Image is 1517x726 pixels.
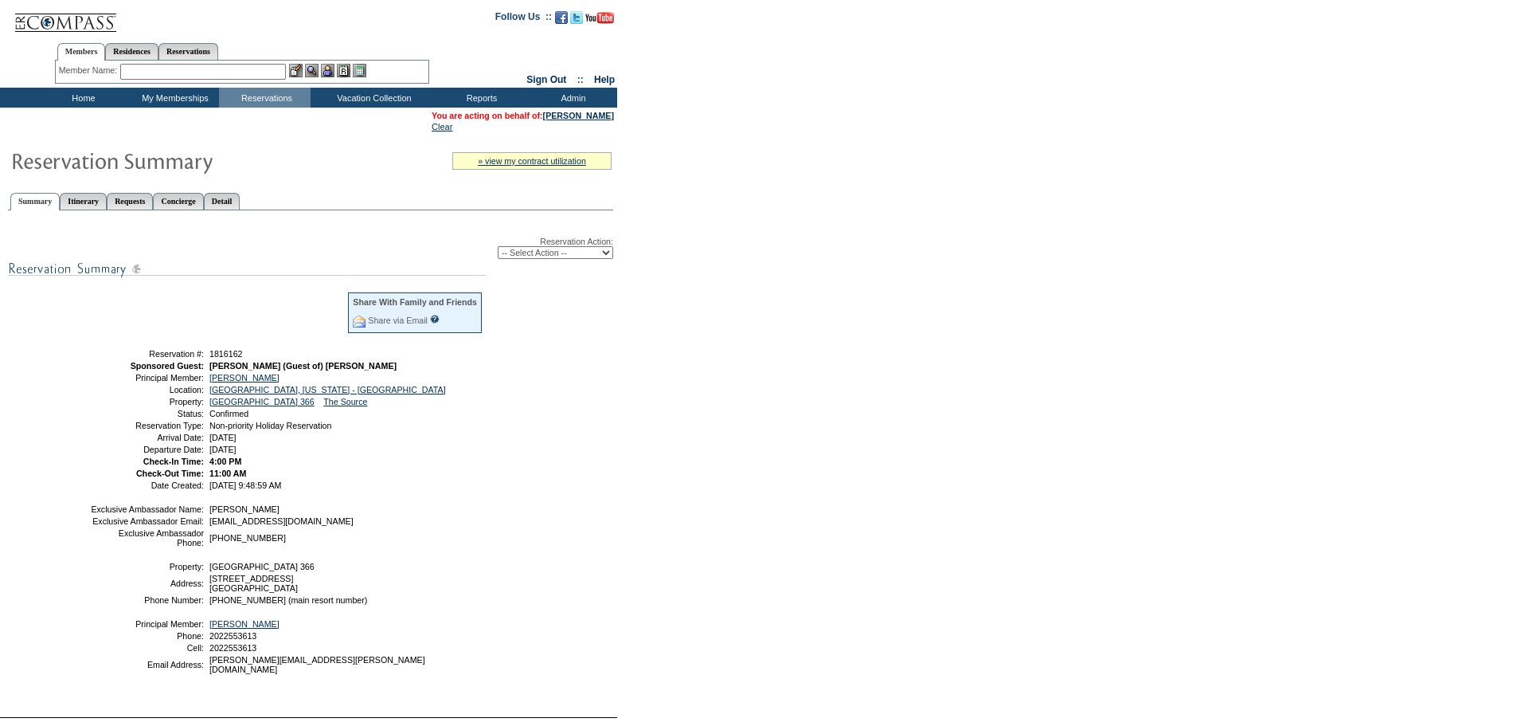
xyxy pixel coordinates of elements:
[311,88,434,108] td: Vacation Collection
[289,64,303,77] img: b_edit.gif
[209,433,237,442] span: [DATE]
[321,64,334,77] img: Impersonate
[8,237,613,259] div: Reservation Action:
[209,516,354,526] span: [EMAIL_ADDRESS][DOMAIN_NAME]
[60,193,107,210] a: Itinerary
[430,315,440,324] input: What is this?
[107,193,153,210] a: Requests
[90,445,204,454] td: Departure Date:
[209,421,331,430] span: Non-priority Holiday Reservation
[127,88,219,108] td: My Memberships
[209,385,446,394] a: [GEOGRAPHIC_DATA], [US_STATE] - [GEOGRAPHIC_DATA]
[90,631,204,641] td: Phone:
[90,595,204,605] td: Phone Number:
[153,193,203,210] a: Concierge
[526,74,566,85] a: Sign Out
[57,43,106,61] a: Members
[10,193,60,210] a: Summary
[219,88,311,108] td: Reservations
[577,74,584,85] span: ::
[209,409,248,418] span: Confirmed
[555,11,568,24] img: Become our fan on Facebook
[158,43,218,60] a: Reservations
[353,64,366,77] img: b_calculator.gif
[90,409,204,418] td: Status:
[368,316,428,325] a: Share via Email
[90,504,204,514] td: Exclusive Ambassador Name:
[90,397,204,406] td: Property:
[209,349,243,359] span: 1816162
[337,64,350,77] img: Reservations
[204,193,240,210] a: Detail
[543,111,614,120] a: [PERSON_NAME]
[90,562,204,571] td: Property:
[432,111,614,120] span: You are acting on behalf of:
[209,533,286,543] span: [PHONE_NUMBER]
[90,643,204,653] td: Cell:
[570,11,583,24] img: Follow us on Twitter
[434,88,526,108] td: Reports
[495,10,552,29] td: Follow Us ::
[323,397,367,406] a: The Source
[555,16,568,26] a: Become our fan on Facebook
[10,144,329,176] img: Reservaton Summary
[432,122,452,131] a: Clear
[585,12,614,24] img: Subscribe to our YouTube Channel
[36,88,127,108] td: Home
[136,469,204,478] strong: Check-Out Time:
[209,655,425,674] span: [PERSON_NAME][EMAIL_ADDRESS][PERSON_NAME][DOMAIN_NAME]
[526,88,617,108] td: Admin
[90,421,204,430] td: Reservation Type:
[90,528,204,547] td: Exclusive Ambassador Phone:
[131,361,204,371] strong: Sponsored Guest:
[90,349,204,359] td: Reservation #:
[585,16,614,26] a: Subscribe to our YouTube Channel
[209,445,237,454] span: [DATE]
[90,385,204,394] td: Location:
[478,156,586,166] a: » view my contract utilization
[209,469,246,478] span: 11:00 AM
[209,361,397,371] span: [PERSON_NAME] (Guest of) [PERSON_NAME]
[209,574,298,593] span: [STREET_ADDRESS] [GEOGRAPHIC_DATA]
[90,619,204,629] td: Principal Member:
[594,74,615,85] a: Help
[143,457,204,466] strong: Check-In Time:
[90,373,204,383] td: Principal Member:
[570,16,583,26] a: Follow us on Twitter
[59,64,120,77] div: Member Name:
[209,643,256,653] span: 2022553613
[305,64,319,77] img: View
[8,259,486,279] img: subTtlResSummary.gif
[209,457,241,466] span: 4:00 PM
[90,481,204,490] td: Date Created:
[209,562,315,571] span: [GEOGRAPHIC_DATA] 366
[209,481,281,490] span: [DATE] 9:48:59 AM
[209,631,256,641] span: 2022553613
[209,397,315,406] a: [GEOGRAPHIC_DATA] 366
[90,655,204,674] td: Email Address:
[90,574,204,593] td: Address:
[209,619,280,629] a: [PERSON_NAME]
[90,433,204,442] td: Arrival Date:
[353,297,477,307] div: Share With Family and Friends
[209,595,367,605] span: [PHONE_NUMBER] (main resort number)
[209,504,280,514] span: [PERSON_NAME]
[209,373,280,383] a: [PERSON_NAME]
[105,43,158,60] a: Residences
[90,516,204,526] td: Exclusive Ambassador Email:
